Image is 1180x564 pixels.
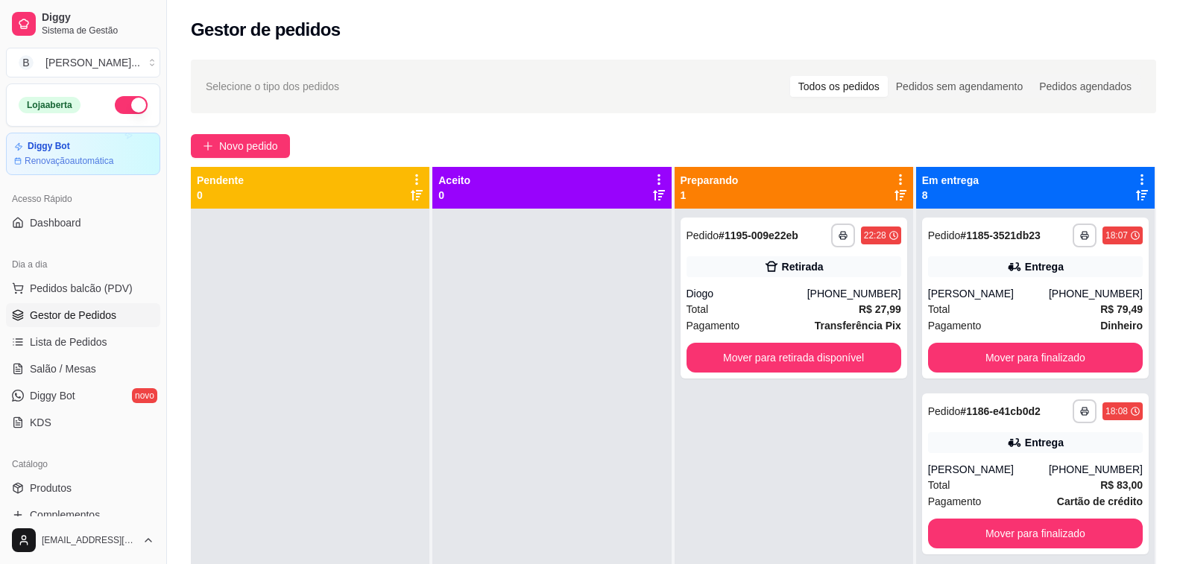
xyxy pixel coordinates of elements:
[6,48,160,77] button: Select a team
[928,286,1049,301] div: [PERSON_NAME]
[1049,286,1143,301] div: [PHONE_NUMBER]
[928,405,961,417] span: Pedido
[782,259,824,274] div: Retirada
[1105,405,1128,417] div: 18:08
[30,507,100,522] span: Complementos
[42,25,154,37] span: Sistema de Gestão
[6,253,160,276] div: Dia a dia
[888,76,1031,97] div: Pedidos sem agendamento
[928,493,982,510] span: Pagamento
[6,357,160,381] a: Salão / Mesas
[1025,435,1064,450] div: Entrega
[191,134,290,158] button: Novo pedido
[191,18,341,42] h2: Gestor de pedidos
[928,477,950,493] span: Total
[790,76,888,97] div: Todos os pedidos
[6,503,160,527] a: Complementos
[6,330,160,354] a: Lista de Pedidos
[30,281,133,296] span: Pedidos balcão (PDV)
[6,411,160,434] a: KDS
[30,215,81,230] span: Dashboard
[681,188,739,203] p: 1
[30,308,116,323] span: Gestor de Pedidos
[45,55,140,70] div: [PERSON_NAME] ...
[928,301,950,317] span: Total
[928,229,961,241] span: Pedido
[859,303,901,315] strong: R$ 27,99
[6,522,160,558] button: [EMAIL_ADDRESS][DOMAIN_NAME]
[206,78,339,95] span: Selecione o tipo dos pedidos
[115,96,148,114] button: Alterar Status
[1057,495,1143,507] strong: Cartão de crédito
[6,476,160,500] a: Produtos
[922,188,979,203] p: 8
[687,301,709,317] span: Total
[687,229,719,241] span: Pedido
[960,405,1040,417] strong: # 1186-e41cb0d2
[6,187,160,211] div: Acesso Rápido
[6,384,160,408] a: Diggy Botnovo
[19,55,34,70] span: B
[1025,259,1064,274] div: Entrega
[928,462,1049,477] div: [PERSON_NAME]
[197,173,244,188] p: Pendente
[6,211,160,235] a: Dashboard
[197,188,244,203] p: 0
[438,173,470,188] p: Aceito
[6,133,160,175] a: Diggy BotRenovaçãoautomática
[1031,76,1140,97] div: Pedidos agendados
[30,481,72,495] span: Produtos
[438,188,470,203] p: 0
[719,229,798,241] strong: # 1195-009e22eb
[807,286,901,301] div: [PHONE_NUMBER]
[922,173,979,188] p: Em entrega
[687,343,901,373] button: Mover para retirada disponível
[42,11,154,25] span: Diggy
[864,229,886,241] div: 22:28
[42,534,136,546] span: [EMAIL_ADDRESS][DOMAIN_NAME]
[928,343,1143,373] button: Mover para finalizado
[25,155,113,167] article: Renovação automática
[687,317,740,334] span: Pagamento
[28,141,70,152] article: Diggy Bot
[203,141,213,151] span: plus
[815,320,901,332] strong: Transferência Pix
[928,519,1143,548] button: Mover para finalizado
[30,388,75,403] span: Diggy Bot
[6,6,160,42] a: DiggySistema de Gestão
[19,97,81,113] div: Loja aberta
[30,335,107,349] span: Lista de Pedidos
[928,317,982,334] span: Pagamento
[30,361,96,376] span: Salão / Mesas
[687,286,807,301] div: Diogo
[219,138,278,154] span: Novo pedido
[1100,303,1143,315] strong: R$ 79,49
[6,452,160,476] div: Catálogo
[30,415,51,430] span: KDS
[6,276,160,300] button: Pedidos balcão (PDV)
[1049,462,1143,477] div: [PHONE_NUMBER]
[1100,479,1143,491] strong: R$ 83,00
[1100,320,1143,332] strong: Dinheiro
[960,229,1040,241] strong: # 1185-3521db23
[1105,229,1128,241] div: 18:07
[681,173,739,188] p: Preparando
[6,303,160,327] a: Gestor de Pedidos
